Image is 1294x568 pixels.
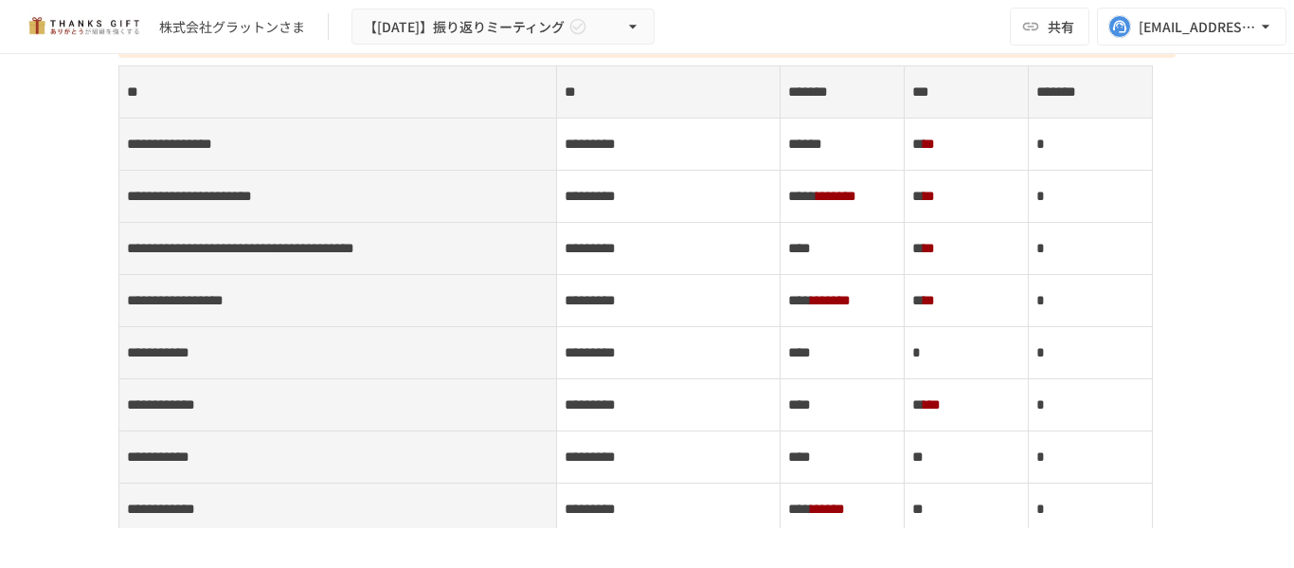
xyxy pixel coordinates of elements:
[1139,15,1256,39] div: [EMAIL_ADDRESS][DOMAIN_NAME]
[159,17,305,37] div: 株式会社グラットンさま
[351,9,655,46] button: 【[DATE]】振り返りミーティング
[364,15,565,39] span: 【[DATE]】振り返りミーティング
[23,11,144,42] img: mMP1OxWUAhQbsRWCurg7vIHe5HqDpP7qZo7fRoNLXQh
[1010,8,1089,46] button: 共有
[1048,16,1074,37] span: 共有
[1097,8,1286,46] button: [EMAIL_ADDRESS][DOMAIN_NAME]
